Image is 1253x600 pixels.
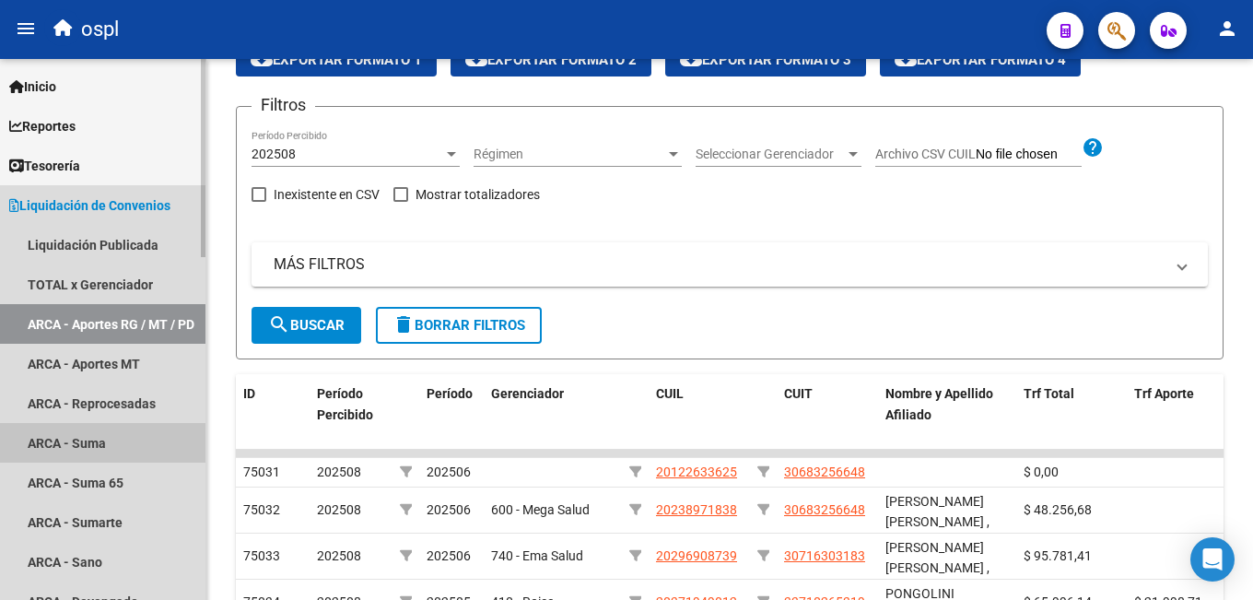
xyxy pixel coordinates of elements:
span: $ 0,00 [1024,465,1059,479]
button: Exportar Formato 1 [236,43,437,76]
span: ID [243,386,255,401]
span: Gerenciador [491,386,564,401]
datatable-header-cell: Período Percibido [310,374,392,455]
span: Inicio [9,76,56,97]
mat-icon: menu [15,18,37,40]
span: Trf Total [1024,386,1074,401]
button: Borrar Filtros [376,307,542,344]
mat-icon: cloud_download [895,48,917,70]
span: Nombre y Apellido Afiliado [885,386,993,422]
span: 75033 [243,548,280,563]
span: CUIL [656,386,684,401]
span: Período Percibido [317,386,373,422]
mat-icon: person [1216,18,1238,40]
datatable-header-cell: Trf Total [1016,374,1127,455]
span: 75032 [243,502,280,517]
span: $ 48.256,68 [1024,502,1092,517]
mat-icon: cloud_download [251,48,273,70]
span: [PERSON_NAME] [PERSON_NAME] , [885,494,990,530]
span: Archivo CSV CUIL [875,147,976,161]
span: Mostrar totalizadores [416,183,540,206]
span: 75031 [243,465,280,479]
button: Exportar Formato 3 [665,43,866,76]
span: Trf Aporte [1134,386,1194,401]
button: Exportar Formato 2 [451,43,651,76]
span: Tesorería [9,156,80,176]
div: Open Intercom Messenger [1190,537,1235,582]
span: ospl [81,9,119,50]
span: 202508 [317,502,361,517]
span: Exportar Formato 1 [251,52,422,68]
button: Exportar Formato 4 [880,43,1081,76]
span: 20122633625 [656,465,737,479]
span: 202506 [427,465,471,479]
mat-icon: search [268,313,290,335]
span: Período [427,386,473,401]
datatable-header-cell: CUIT [777,374,878,455]
datatable-header-cell: Gerenciador [484,374,622,455]
datatable-header-cell: CUIL [649,374,750,455]
span: 740 - Ema Salud [491,548,583,563]
datatable-header-cell: Trf Aporte [1127,374,1237,455]
span: Exportar Formato 2 [465,52,637,68]
span: $ 95.781,41 [1024,548,1092,563]
span: 202506 [427,548,471,563]
span: 202508 [317,548,361,563]
mat-expansion-panel-header: MÁS FILTROS [252,242,1208,287]
span: 20238971838 [656,502,737,517]
span: 202506 [427,502,471,517]
span: [PERSON_NAME] [PERSON_NAME] , [885,540,990,576]
span: Exportar Formato 4 [895,52,1066,68]
span: Exportar Formato 3 [680,52,851,68]
span: 202508 [317,465,361,479]
mat-icon: help [1082,136,1104,159]
datatable-header-cell: Período [419,374,484,455]
span: Régimen [474,147,665,162]
span: 30683256648 [784,465,865,479]
mat-icon: cloud_download [465,48,487,70]
span: 600 - Mega Salud [491,502,590,517]
span: Seleccionar Gerenciador [696,147,845,162]
datatable-header-cell: ID [236,374,310,455]
mat-icon: cloud_download [680,48,702,70]
input: Archivo CSV CUIL [976,147,1082,163]
span: 20296908739 [656,548,737,563]
span: 30683256648 [784,502,865,517]
span: Buscar [268,317,345,334]
button: Buscar [252,307,361,344]
mat-icon: delete [392,313,415,335]
h3: Filtros [252,92,315,118]
span: Reportes [9,116,76,136]
span: Borrar Filtros [392,317,525,334]
mat-panel-title: MÁS FILTROS [274,254,1164,275]
datatable-header-cell: Nombre y Apellido Afiliado [878,374,1016,455]
span: Inexistente en CSV [274,183,380,206]
span: CUIT [784,386,813,401]
span: 202508 [252,147,296,161]
span: 30716303183 [784,548,865,563]
span: Liquidación de Convenios [9,195,170,216]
